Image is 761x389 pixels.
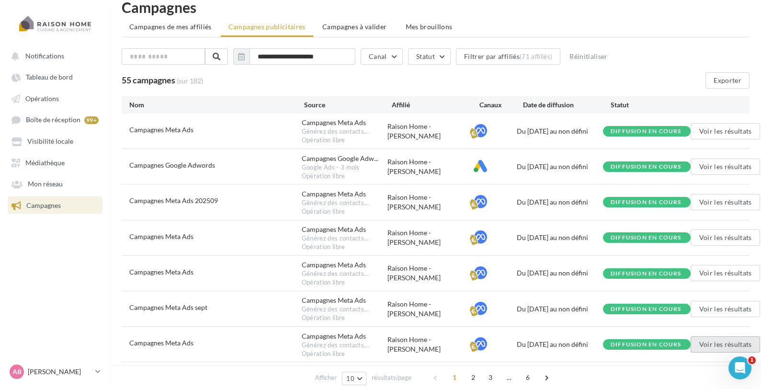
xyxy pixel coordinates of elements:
div: Opération libre [302,243,388,252]
span: Médiathèque [25,159,65,167]
iframe: Intercom live chat [728,356,751,379]
a: Médiathèque [6,154,104,171]
button: Notifications [6,47,101,64]
button: Réinitialiser [566,51,612,62]
span: Campagnes à valider [322,22,387,32]
div: Campagnes Meta Ads [302,296,366,305]
div: Du [DATE] au non défini [517,126,603,136]
a: AB [PERSON_NAME] [8,363,102,381]
span: Générez des contacts... [302,341,369,350]
span: (sur 182) [177,77,203,85]
div: Diffusion en cours [611,306,681,312]
span: Générez des contacts... [302,270,369,278]
span: Mon réseau [28,180,63,188]
span: Campagnes de mes affiliés [129,23,212,31]
span: Campagnes Meta Ads [129,126,193,134]
a: Opérations [6,90,104,107]
p: [PERSON_NAME] [28,367,91,377]
div: Raison Home - [PERSON_NAME] [387,335,474,354]
button: Voir les résultats [691,265,760,281]
span: Notifications [25,52,64,60]
div: (71 affiliés) [520,53,552,60]
div: Opération libre [302,136,388,145]
button: Exporter [705,72,750,89]
div: Campagnes Meta Ads [302,118,366,127]
div: Campagnes Meta Ads [302,189,366,199]
span: AB [12,367,22,377]
span: Opérations [25,94,59,103]
div: Diffusion en cours [611,235,681,241]
button: 10 [342,372,366,385]
div: 99+ [84,116,99,124]
div: Du [DATE] au non défini [517,268,603,278]
span: Campagnes Google Adwords [129,161,215,169]
button: Voir les résultats [691,159,760,175]
span: résultats/page [372,373,411,382]
a: Visibilité locale [6,132,104,149]
div: Du [DATE] au non défini [517,340,603,349]
div: Campagnes Meta Ads [302,225,366,234]
span: Générez des contacts... [302,199,369,207]
div: Opération libre [302,207,388,216]
div: Opération libre [302,314,388,322]
button: Voir les résultats [691,194,760,210]
div: Date de diffusion [523,100,611,110]
span: Campagnes Google Adw... [302,154,378,163]
div: Du [DATE] au non défini [517,233,603,242]
span: Générez des contacts... [302,234,369,243]
div: Raison Home - [PERSON_NAME] [387,122,474,141]
button: Canal [361,48,403,65]
span: Campagnes Meta Ads 202509 [129,196,218,205]
button: Voir les résultats [691,336,760,353]
span: Campagnes Meta Ads [129,232,193,240]
div: Campagnes Meta Ads [302,260,366,270]
div: Statut [611,100,698,110]
div: Raison Home - [PERSON_NAME] [387,157,474,176]
span: 6 [520,370,535,385]
span: 1 [748,356,756,364]
div: Opération libre [302,350,388,358]
div: Du [DATE] au non défini [517,304,603,314]
span: 10 [346,375,354,382]
span: Campagnes Meta Ads sept [129,303,207,311]
div: Campagnes Meta Ads [302,332,366,341]
span: Afficher [315,373,337,382]
a: Campagnes [6,196,104,214]
div: Opération libre [302,278,388,287]
span: Générez des contacts... [302,127,369,136]
button: Voir les résultats [691,123,760,139]
div: Diffusion en cours [611,164,681,170]
span: Campagnes Meta Ads [129,339,193,347]
span: 1 [447,370,462,385]
div: Source [304,100,392,110]
div: Diffusion en cours [611,271,681,277]
div: Affilié [392,100,479,110]
button: Voir les résultats [691,229,760,246]
span: Tableau de bord [26,73,73,81]
div: Raison Home - [PERSON_NAME] [387,299,474,319]
span: 55 campagnes [122,75,175,85]
div: Diffusion en cours [611,128,681,135]
span: Campagnes [26,201,61,209]
div: Du [DATE] au non défini [517,197,603,207]
a: Tableau de bord [6,68,104,85]
span: ... [501,370,517,385]
div: Diffusion en cours [611,342,681,348]
span: Boîte de réception [26,116,80,124]
span: Mes brouillons [405,23,452,31]
div: Diffusion en cours [611,199,681,206]
span: 2 [466,370,481,385]
button: Statut [408,48,451,65]
span: Visibilité locale [27,137,73,146]
button: Voir les résultats [691,301,760,317]
div: Nom [129,100,304,110]
a: Boîte de réception 99+ [6,111,104,128]
button: Filtrer par affiliés(71 affiliés) [456,48,560,65]
span: Générez des contacts... [302,305,369,314]
a: Mon réseau [6,175,104,192]
span: 3 [483,370,498,385]
span: Campagnes Meta Ads [129,268,193,276]
div: Raison Home - [PERSON_NAME] [387,228,474,247]
div: Du [DATE] au non défini [517,162,603,172]
div: Canaux [479,100,523,110]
